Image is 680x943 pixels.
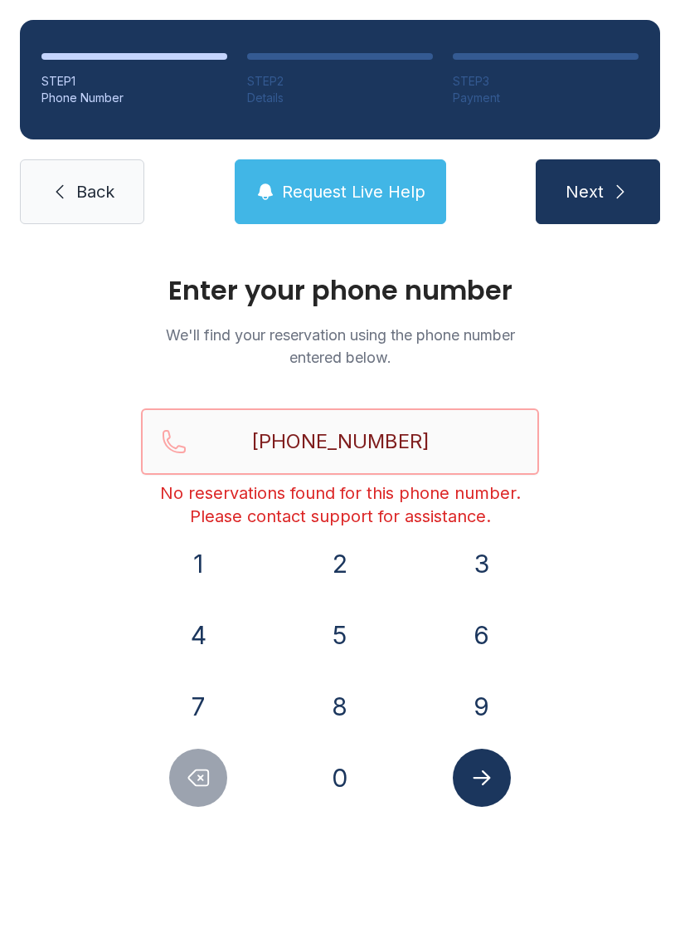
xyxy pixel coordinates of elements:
button: Submit lookup form [453,749,511,807]
span: Back [76,180,114,203]
div: No reservations found for this phone number. Please contact support for assistance. [141,481,539,528]
button: 7 [169,677,227,735]
span: Request Live Help [282,180,425,203]
button: 9 [453,677,511,735]
button: 0 [311,749,369,807]
button: 5 [311,606,369,664]
div: STEP 3 [453,73,639,90]
div: STEP 1 [41,73,227,90]
button: Delete number [169,749,227,807]
p: We'll find your reservation using the phone number entered below. [141,324,539,369]
input: Reservation phone number [141,408,539,475]
button: 1 [169,535,227,593]
button: 8 [311,677,369,735]
h1: Enter your phone number [141,277,539,304]
div: STEP 2 [247,73,433,90]
div: Payment [453,90,639,106]
button: 6 [453,606,511,664]
div: Phone Number [41,90,227,106]
div: Details [247,90,433,106]
span: Next [566,180,604,203]
button: 3 [453,535,511,593]
button: 2 [311,535,369,593]
button: 4 [169,606,227,664]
